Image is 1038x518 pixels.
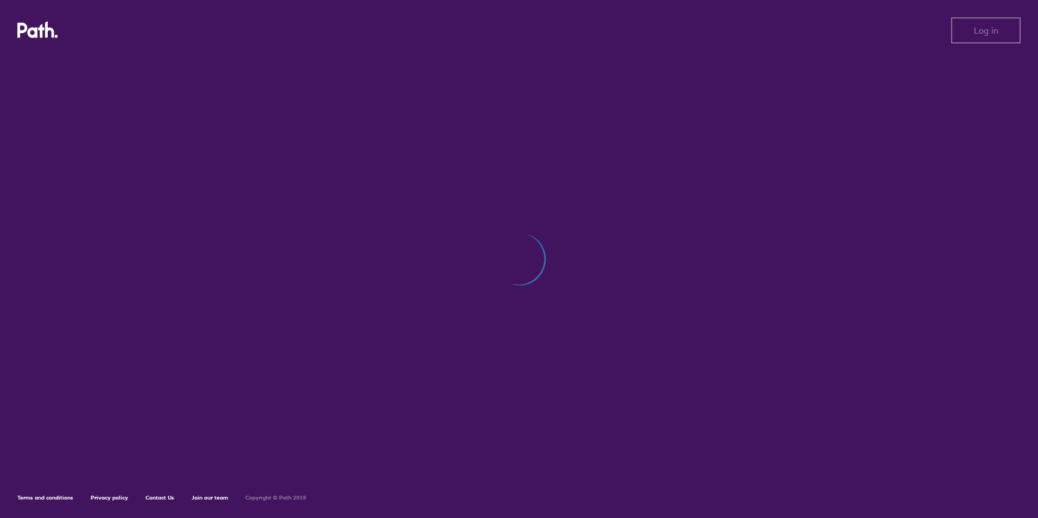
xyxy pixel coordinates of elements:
[245,495,306,501] h6: Copyright © Path 2018
[145,494,174,501] a: Contact Us
[951,17,1021,43] button: Log in
[974,26,998,35] span: Log in
[91,494,128,501] a: Privacy policy
[192,494,228,501] a: Join our team
[17,494,73,501] a: Terms and conditions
